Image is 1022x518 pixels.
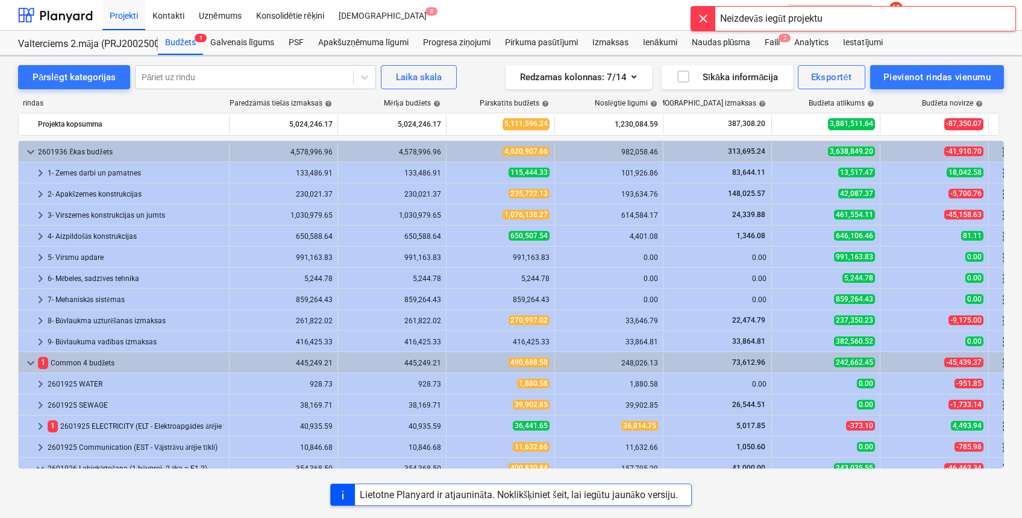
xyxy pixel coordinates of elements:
span: 242,662.45 [834,358,875,367]
span: 0.00 [857,379,875,388]
div: 650,588.64 [234,232,333,241]
span: 5,017.85 [735,422,766,430]
div: 33,864.81 [560,338,658,346]
a: Apakšuzņēmuma līgumi [311,31,416,55]
div: 11,632.66 [560,443,658,452]
span: 0.00 [857,442,875,452]
div: 445,249.21 [234,359,333,367]
span: 83,644.11 [731,168,766,177]
span: 36,441.65 [513,421,550,431]
span: 1,076,138.27 [503,210,550,220]
div: 5- Virsmu apdare [48,248,224,267]
a: Izmaksas [585,31,636,55]
a: Galvenais līgums [203,31,281,55]
span: 24,339.88 [731,210,766,219]
div: 101,926.86 [560,169,658,177]
div: 0.00 [668,253,766,262]
span: 235,722.13 [509,189,550,198]
div: Neizdevās iegūt projektu [720,11,823,26]
span: 243,035.55 [834,463,875,473]
div: 1,880.58 [560,380,658,388]
div: 650,588.64 [343,232,441,241]
span: 1,050.60 [735,443,766,451]
div: 991,163.83 [451,253,550,262]
span: 1 [48,420,58,432]
div: 9- Būvlaukuma vadības izmaksas [48,332,224,352]
div: Projekta kopsumma [38,115,224,134]
span: keyboard_arrow_right [33,187,48,201]
span: 5,111,596.24 [503,118,550,130]
span: 22,474.79 [731,316,766,324]
div: 10,846.68 [343,443,441,452]
span: Vairāk darbību [997,208,1011,223]
div: 10,846.68 [234,443,333,452]
div: 445,249.21 [343,359,441,367]
div: 416,425.33 [451,338,550,346]
span: keyboard_arrow_right [33,271,48,286]
div: 5,244.78 [234,274,333,283]
div: 928.73 [343,380,441,388]
span: keyboard_arrow_right [33,440,48,455]
div: 6- Mēbeles, sadzīves tehnika [48,269,224,288]
div: Chat Widget [962,460,1022,518]
span: -87,350.07 [944,118,983,130]
div: Paredzamās tiešās izmaksas [230,99,332,108]
div: Redzamas kolonnas : 7/14 [520,69,638,85]
span: keyboard_arrow_right [33,398,48,412]
span: Vairāk darbību [997,166,1011,180]
div: 261,822.02 [343,317,441,325]
div: [DEMOGRAPHIC_DATA] izmaksas [648,99,766,108]
a: Analytics [787,31,836,55]
div: 0.00 [560,274,658,283]
div: Lietotne Planyard ir atjaunināta. Noklikšķiniet šeit, lai iegūtu jaunāko versiju. [360,489,678,501]
div: 3- Virszemes konstrukcijas un jumts [48,206,224,225]
span: Vairāk darbību [997,419,1011,434]
div: 991,163.83 [234,253,333,262]
div: Noslēgtie līgumi [595,99,657,108]
div: 1,030,979.65 [234,211,333,220]
div: 38,169.71 [343,401,441,409]
div: 38,169.71 [234,401,333,409]
a: PSF [281,31,311,55]
div: 5,244.78 [343,274,441,283]
span: 39,902.85 [513,400,550,409]
span: -373.10 [846,421,875,431]
div: 2601925 SEWAGE [48,396,224,415]
div: 2601925 Communication (EST - Vājstrāvu ārējie tīkli) [48,438,224,457]
span: keyboard_arrow_down [24,145,38,159]
div: 193,634.76 [560,190,658,198]
div: Eksportēt [811,69,852,85]
span: 8 [425,7,437,16]
span: 1,880.58 [517,379,550,388]
span: 991,163.83 [834,252,875,262]
span: -785.98 [955,442,983,452]
div: 2- Apakšzemes konstrukcijas [48,185,224,204]
div: 982,058.46 [560,148,658,156]
span: 11,632.66 [513,442,550,452]
span: 36,814.75 [621,421,658,431]
a: Pirkuma pasūtījumi [498,31,585,55]
div: 7- Mehaniskās sistēmas [48,290,224,309]
span: help [322,100,332,107]
span: 4,620,907.66 [503,147,550,156]
span: 5,244.78 [842,273,875,283]
span: keyboard_arrow_right [33,208,48,223]
span: 4,493.94 [951,421,983,431]
button: Pievienot rindas vienumu [870,65,1004,89]
div: 4,578,996.96 [343,148,441,156]
div: 416,425.33 [343,338,441,346]
span: Vairāk darbību [997,229,1011,244]
span: -951.85 [955,379,983,388]
span: 3,881,511.64 [828,118,875,130]
div: 0.00 [560,253,658,262]
div: Progresa ziņojumi [416,31,498,55]
div: Common 4 budžets [38,353,224,373]
div: rindas [18,99,229,108]
div: 0.00 [668,295,766,304]
div: Laika skala [396,69,442,85]
div: 2601926 Labiekārtošana (1.būvproj. 2.ēka = E1-2) [48,459,224,478]
span: 1 [38,357,48,368]
span: 148,025.57 [727,189,766,198]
